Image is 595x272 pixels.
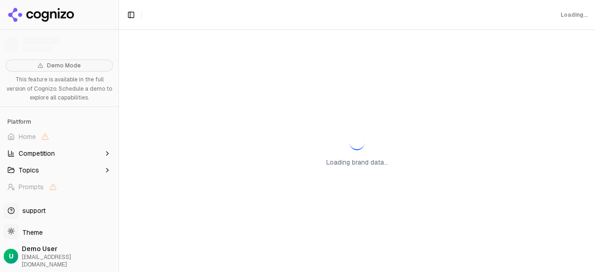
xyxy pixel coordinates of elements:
span: Competition [19,149,55,158]
span: Home [19,132,36,141]
button: Topics [4,163,115,178]
span: support [19,206,46,215]
span: Citations [19,199,46,208]
span: Demo User [22,244,115,253]
div: Platform [4,114,115,129]
span: Demo Mode [47,62,81,69]
span: Theme [19,228,43,237]
p: Loading brand data... [326,158,388,167]
div: Loading... [561,11,588,19]
span: Topics [19,166,39,175]
p: This feature is available in the full version of Cognizo. Schedule a demo to explore all capabili... [6,75,113,103]
span: [EMAIL_ADDRESS][DOMAIN_NAME] [22,253,115,268]
button: Competition [4,146,115,161]
span: U [9,252,13,261]
span: Prompts [19,182,44,192]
